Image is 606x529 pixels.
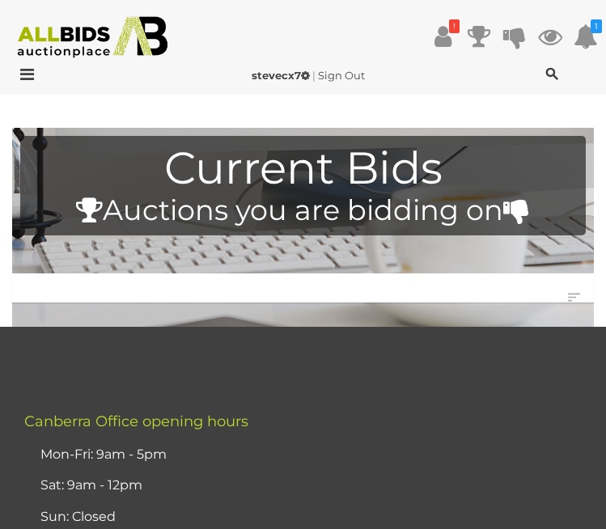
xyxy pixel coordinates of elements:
[431,22,456,51] a: !
[252,69,312,82] a: stevecx7
[252,69,310,82] strong: stevecx7
[28,144,578,193] h1: Current Bids
[574,22,598,51] a: 1
[28,195,578,226] h4: Auctions you are bidding on
[36,470,590,501] li: Sat: 9am - 12pm
[312,69,316,82] span: |
[591,19,602,33] i: 1
[36,439,590,471] li: Mon-Fri: 9am - 5pm
[24,413,248,430] span: Canberra Office opening hours
[318,69,365,82] a: Sign Out
[9,16,176,58] img: Allbids.com.au
[449,19,460,33] i: !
